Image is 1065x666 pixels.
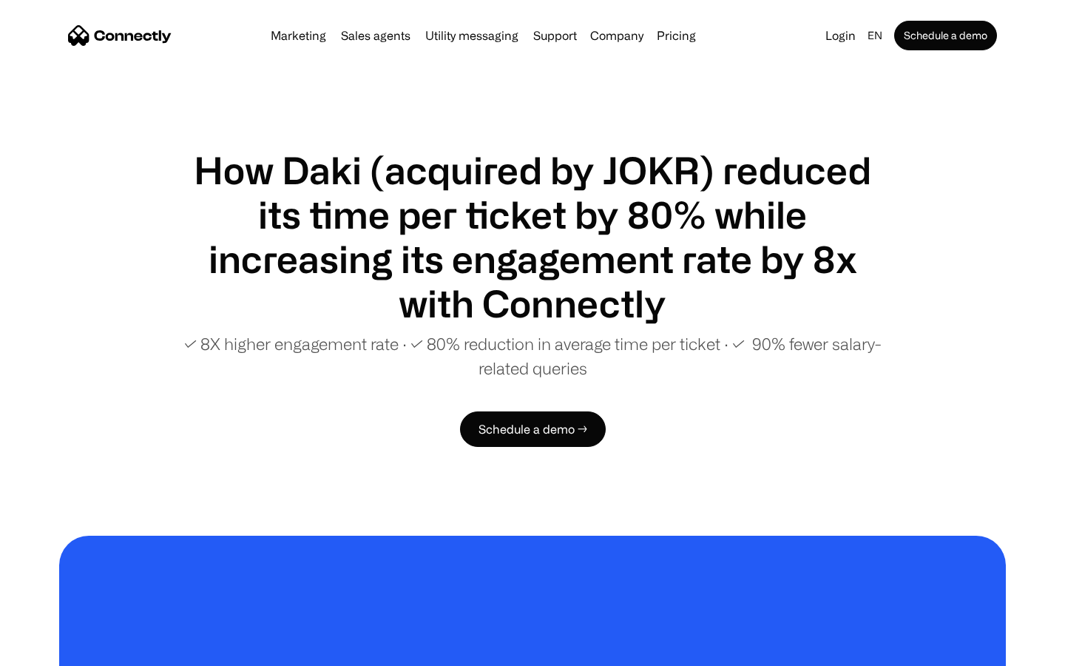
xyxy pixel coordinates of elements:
[335,30,416,41] a: Sales agents
[265,30,332,41] a: Marketing
[862,25,891,46] div: en
[460,411,606,447] a: Schedule a demo →
[590,25,643,46] div: Company
[177,148,887,326] h1: How Daki (acquired by JOKR) reduced its time per ticket by 80% while increasing its engagement ra...
[819,25,862,46] a: Login
[527,30,583,41] a: Support
[30,640,89,661] ul: Language list
[651,30,702,41] a: Pricing
[419,30,524,41] a: Utility messaging
[586,25,648,46] div: Company
[15,639,89,661] aside: Language selected: English
[68,24,172,47] a: home
[868,25,882,46] div: en
[894,21,997,50] a: Schedule a demo
[177,332,887,380] p: ✓ 8X higher engagement rate ∙ ✓ 80% reduction in average time per ticket ∙ ✓ 90% fewer salary-rel...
